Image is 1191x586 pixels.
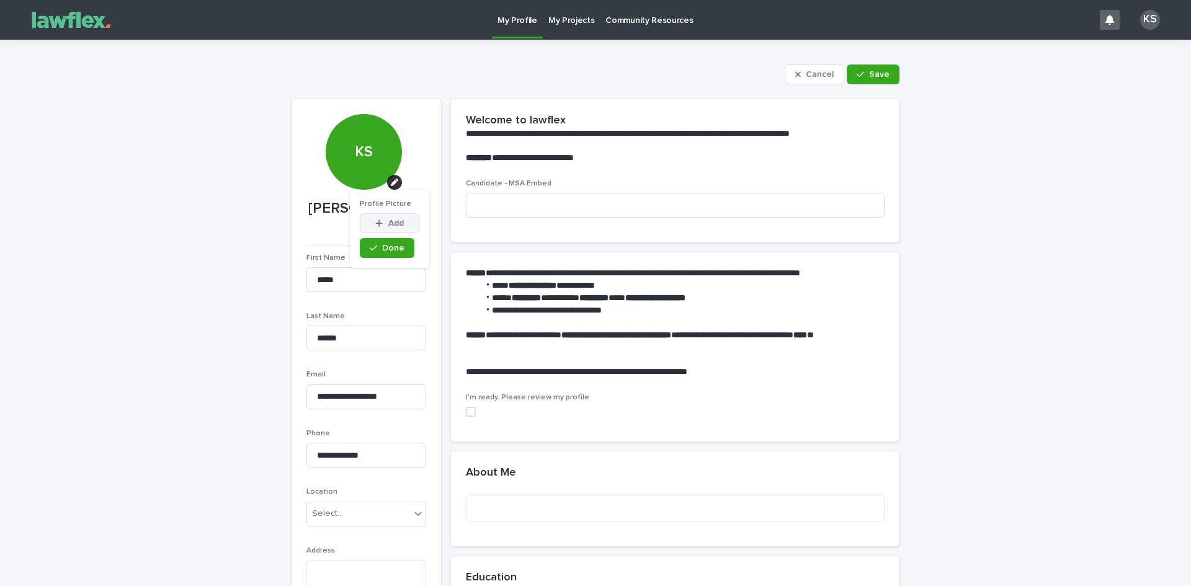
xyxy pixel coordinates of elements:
[466,571,517,585] h2: Education
[466,180,551,187] span: Candidate - MSA Embed
[847,64,899,84] button: Save
[466,466,516,480] h2: About Me
[360,213,419,233] button: Add
[306,200,426,218] p: [PERSON_NAME]
[1140,10,1160,30] div: KS
[785,64,844,84] button: Cancel
[306,228,421,238] p: -
[306,313,345,320] span: Last Name
[306,547,335,554] span: Address
[25,7,118,32] img: Gnvw4qrBSHOAfo8VMhG6
[466,394,589,401] span: I'm ready. Please review my profile
[806,70,834,79] span: Cancel
[466,114,566,128] h2: Welcome to lawflex
[306,430,330,437] span: Phone
[312,507,343,520] div: Select...
[360,200,411,208] span: Profile Picture
[326,68,401,161] div: KS
[360,238,414,258] button: Done
[388,219,404,228] span: Add
[306,488,337,495] span: Location
[306,371,326,378] span: Email
[306,254,346,262] span: First Name
[869,70,890,79] span: Save
[382,244,404,252] span: Done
